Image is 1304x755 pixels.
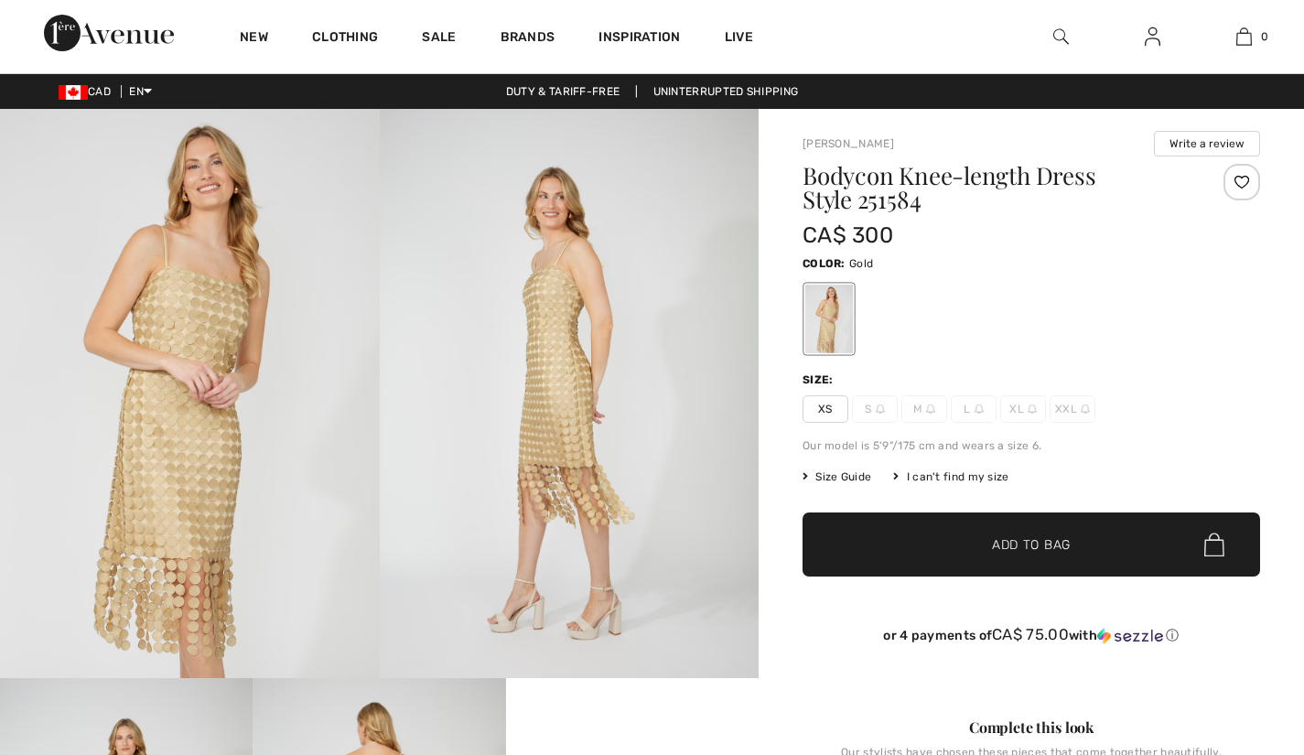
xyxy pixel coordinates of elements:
span: Add to Bag [992,535,1071,555]
img: Canadian Dollar [59,85,88,100]
span: CA$ 75.00 [992,625,1069,643]
span: Gold [849,257,873,270]
div: Complete this look [803,717,1260,739]
span: EN [129,85,152,98]
a: Live [725,27,753,47]
a: 0 [1199,26,1288,48]
a: Clothing [312,29,378,49]
span: 0 [1261,28,1268,45]
div: Our model is 5'9"/175 cm and wears a size 6. [803,437,1260,454]
span: Inspiration [598,29,680,49]
button: Write a review [1154,131,1260,156]
div: Size: [803,372,837,388]
img: Sezzle [1097,628,1163,644]
div: I can't find my size [893,469,1008,485]
img: ring-m.svg [876,404,885,414]
img: My Bag [1236,26,1252,48]
img: My Info [1145,26,1160,48]
span: Size Guide [803,469,871,485]
button: Add to Bag [803,512,1260,577]
h1: Bodycon Knee-length Dress Style 251584 [803,164,1184,211]
a: Brands [501,29,555,49]
iframe: Opens a widget where you can chat to one of our agents [1188,618,1286,663]
span: CA$ 300 [803,222,893,248]
a: [PERSON_NAME] [803,137,894,150]
img: Bag.svg [1204,533,1224,556]
span: XL [1000,395,1046,423]
span: Color: [803,257,846,270]
img: ring-m.svg [1028,404,1037,414]
img: ring-m.svg [926,404,935,414]
a: Sale [422,29,456,49]
img: search the website [1053,26,1069,48]
span: S [852,395,898,423]
span: CAD [59,85,118,98]
span: XS [803,395,848,423]
img: ring-m.svg [1081,404,1090,414]
img: Bodycon Knee-Length Dress Style 251584. 2 [380,109,760,678]
div: or 4 payments of with [803,626,1260,644]
a: Sign In [1130,26,1175,49]
div: Gold [805,285,853,353]
div: or 4 payments ofCA$ 75.00withSezzle Click to learn more about Sezzle [803,626,1260,651]
a: New [240,29,268,49]
img: ring-m.svg [975,404,984,414]
span: L [951,395,997,423]
img: 1ère Avenue [44,15,174,51]
span: M [901,395,947,423]
span: XXL [1050,395,1095,423]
